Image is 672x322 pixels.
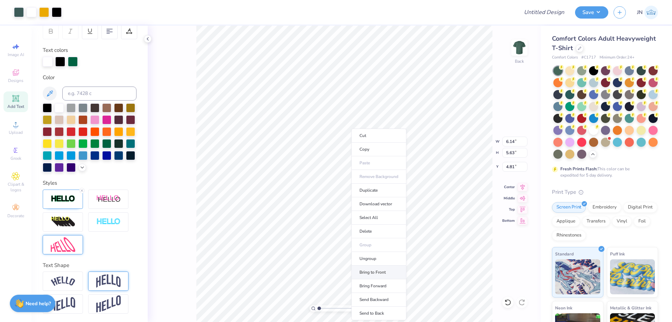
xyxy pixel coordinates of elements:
div: Foil [634,216,650,227]
li: Copy [351,143,406,156]
div: Text Shape [43,261,136,269]
div: Rhinestones [552,230,586,241]
img: Flag [51,297,75,311]
span: Upload [9,130,23,135]
span: Minimum Order: 24 + [600,55,635,61]
li: Send Backward [351,293,406,307]
li: Select All [351,211,406,225]
img: Arch [96,274,121,288]
span: Comfort Colors [552,55,578,61]
div: Styles [43,179,136,187]
img: Negative Space [96,218,121,226]
li: Send to Back [351,307,406,320]
span: Image AI [8,52,24,57]
img: Standard [555,259,600,294]
button: Save [575,6,608,19]
strong: Fresh Prints Flash: [560,166,597,172]
span: JN [637,8,643,16]
span: Center [502,185,515,190]
span: Top [502,207,515,212]
div: Vinyl [612,216,632,227]
span: Greek [10,156,21,161]
img: Puff Ink [610,259,655,294]
img: Jacky Noya [644,6,658,19]
img: Rise [96,295,121,313]
div: Applique [552,216,580,227]
li: Delete [351,225,406,238]
img: Arc [51,276,75,286]
img: Stroke [51,195,75,203]
img: Back [512,41,526,55]
span: Decorate [7,213,24,219]
span: Bottom [502,218,515,223]
span: Standard [555,250,574,258]
li: Bring to Front [351,266,406,279]
li: Ungroup [351,252,406,266]
li: Download vector [351,197,406,211]
div: Color [43,74,136,82]
img: 3d Illusion [51,216,75,227]
span: Clipart & logos [3,181,28,193]
span: Neon Ink [555,304,572,311]
div: Transfers [582,216,610,227]
div: Embroidery [588,202,621,213]
span: # C1717 [581,55,596,61]
li: Bring Forward [351,279,406,293]
li: Duplicate [351,184,406,197]
div: Back [515,58,524,64]
span: Metallic & Glitter Ink [610,304,651,311]
img: Free Distort [51,237,75,252]
div: This color can be expedited for 5 day delivery. [560,166,646,178]
span: Designs [8,78,23,83]
label: Text colors [43,46,68,54]
input: e.g. 7428 c [62,87,136,101]
strong: Need help? [26,300,51,307]
div: Print Type [552,188,658,196]
div: Digital Print [623,202,657,213]
span: Add Text [7,104,24,109]
img: Shadow [96,195,121,204]
span: Comfort Colors Adult Heavyweight T-Shirt [552,34,656,52]
span: Middle [502,196,515,201]
div: Screen Print [552,202,586,213]
li: Cut [351,129,406,143]
a: JN [637,6,658,19]
input: Untitled Design [518,5,570,19]
span: Puff Ink [610,250,625,258]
